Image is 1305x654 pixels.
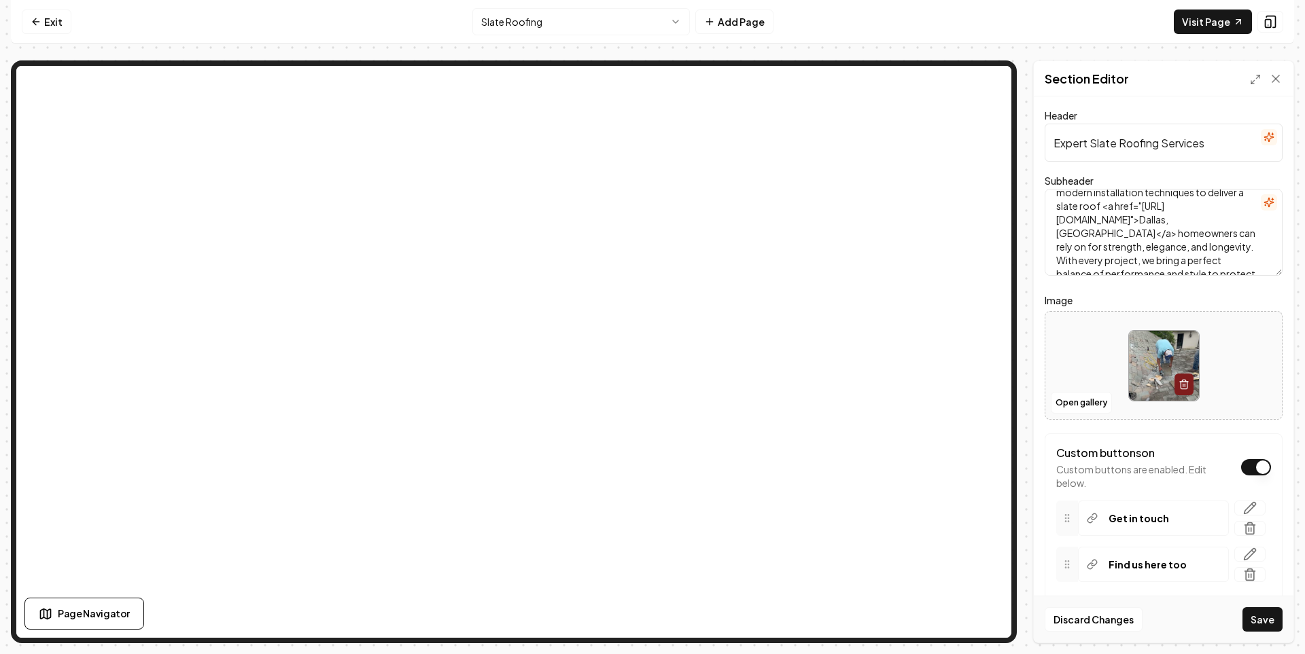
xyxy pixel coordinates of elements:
label: Custom buttons on [1056,446,1155,460]
p: Get in touch [1109,511,1169,525]
button: Open gallery [1051,392,1112,414]
button: Save [1242,607,1283,632]
p: Custom buttons are enabled. Edit below. [1056,462,1234,490]
p: Find us here too [1109,558,1187,571]
label: Subheader [1045,175,1094,187]
button: Discard Changes [1045,607,1143,632]
img: image [1129,331,1199,401]
a: Visit Page [1174,10,1252,34]
h2: Section Editor [1045,69,1129,88]
span: Page Navigator [58,606,130,621]
a: Exit [22,10,71,34]
button: Page Navigator [24,598,144,630]
input: Header [1045,124,1283,162]
label: Header [1045,109,1077,122]
button: Add Page [695,10,773,34]
label: Image [1045,292,1283,308]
